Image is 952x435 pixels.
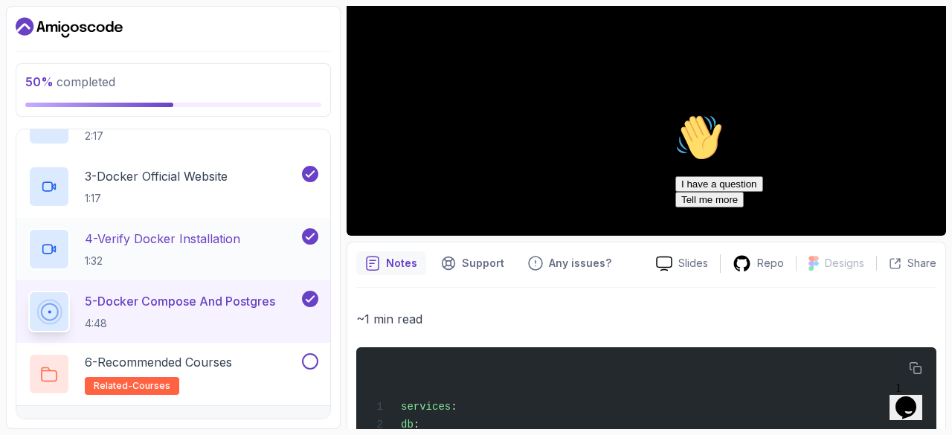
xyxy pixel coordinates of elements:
[28,228,318,270] button: 4-Verify Docker Installation1:32
[549,256,611,271] p: Any issues?
[25,74,54,89] span: 50 %
[890,376,937,420] iframe: chat widget
[28,291,318,332] button: 5-Docker Compose And Postgres4:48
[414,419,419,431] span: :
[85,167,228,185] p: 3 - Docker Official Website
[85,292,275,310] p: 5 - Docker Compose And Postgres
[356,309,936,329] p: ~1 min read
[6,84,74,100] button: Tell me more
[28,166,318,207] button: 3-Docker Official Website1:17
[85,191,228,206] p: 1:17
[85,254,240,268] p: 1:32
[401,419,414,431] span: db
[519,251,620,275] button: Feedback button
[94,380,170,392] span: related-courses
[401,401,451,413] span: services
[6,6,54,54] img: :wave:
[28,353,318,395] button: 6-Recommended Coursesrelated-courses
[6,6,274,100] div: 👋Hi! How can we help?I have a questionTell me more
[16,16,123,39] a: Dashboard
[85,129,138,144] p: 2:17
[85,230,240,248] p: 4 - Verify Docker Installation
[85,353,232,371] p: 6 - Recommended Courses
[85,316,275,331] p: 4:48
[6,68,94,84] button: I have a question
[25,74,115,89] span: completed
[644,256,720,271] a: Slides
[451,401,457,413] span: :
[6,45,147,56] span: Hi! How can we help?
[669,108,937,368] iframe: chat widget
